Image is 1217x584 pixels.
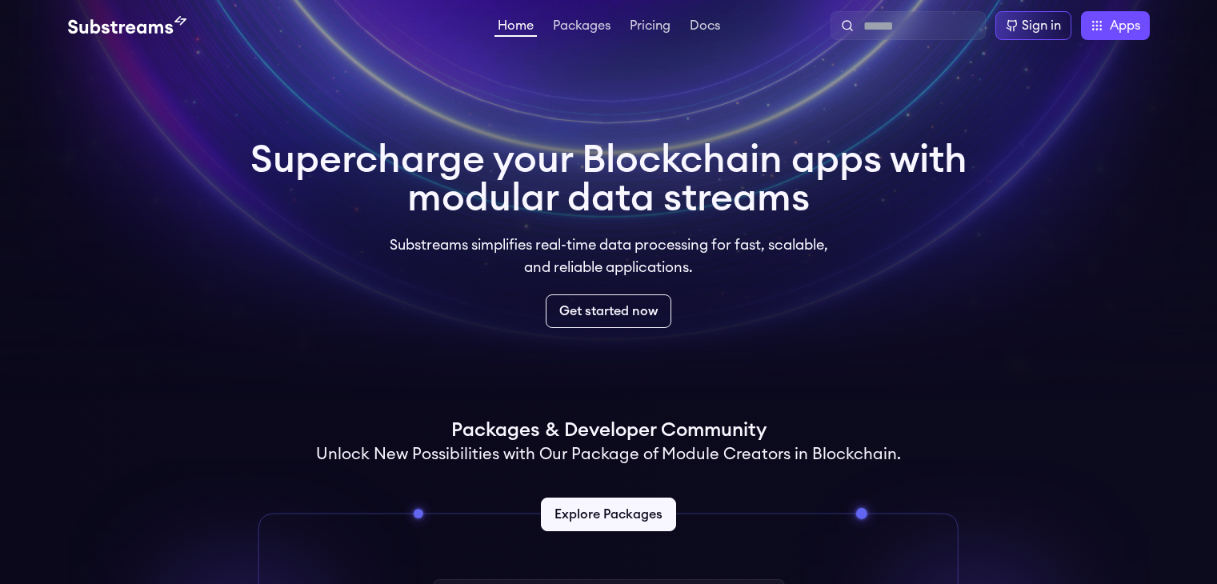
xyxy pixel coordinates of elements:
a: Packages [550,19,614,35]
a: Home [494,19,537,37]
a: Get started now [546,294,671,328]
a: Sign in [995,11,1071,40]
span: Apps [1110,16,1140,35]
a: Docs [687,19,723,35]
h2: Unlock New Possibilities with Our Package of Module Creators in Blockchain. [316,443,901,466]
div: Sign in [1022,16,1061,35]
h1: Packages & Developer Community [451,418,767,443]
img: Substream's logo [68,16,186,35]
a: Explore Packages [541,498,676,531]
p: Substreams simplifies real-time data processing for fast, scalable, and reliable applications. [378,234,839,278]
h1: Supercharge your Blockchain apps with modular data streams [250,141,967,218]
a: Pricing [627,19,674,35]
